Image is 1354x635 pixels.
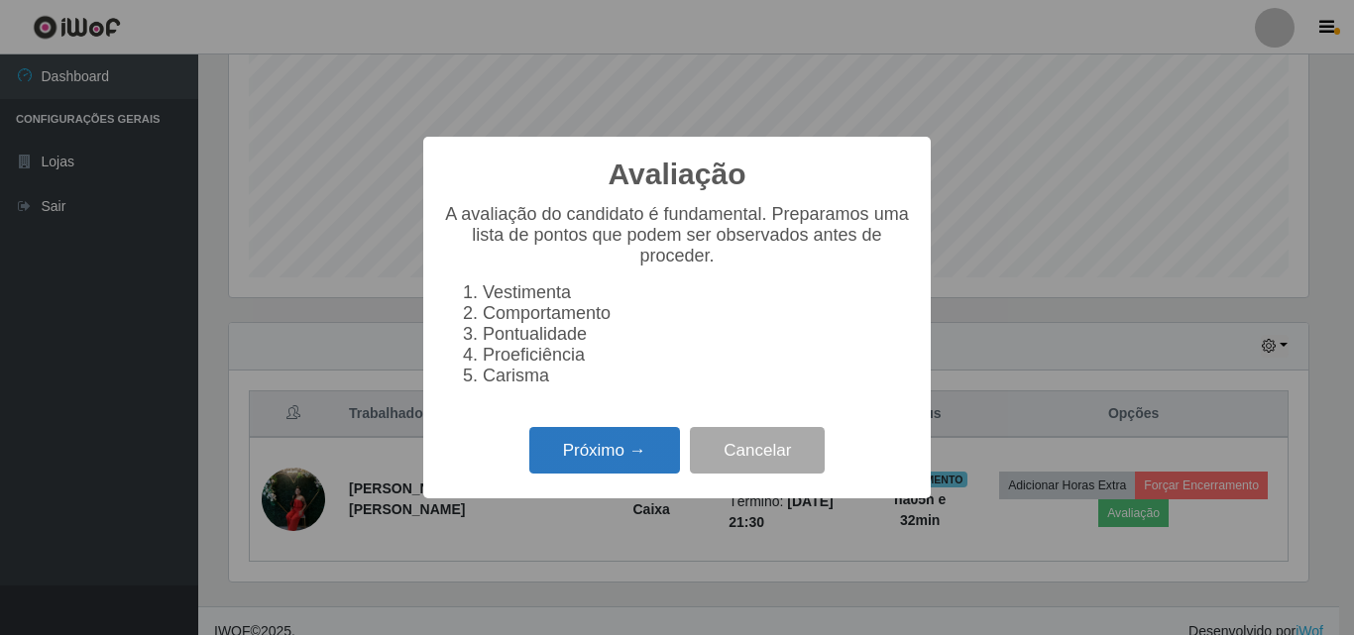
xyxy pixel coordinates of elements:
[609,157,746,192] h2: Avaliação
[483,366,911,386] li: Carisma
[483,324,911,345] li: Pontualidade
[443,204,911,266] p: A avaliação do candidato é fundamental. Preparamos uma lista de pontos que podem ser observados a...
[690,427,825,474] button: Cancelar
[483,345,911,366] li: Proeficiência
[483,303,911,324] li: Comportamento
[483,282,911,303] li: Vestimenta
[529,427,680,474] button: Próximo →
